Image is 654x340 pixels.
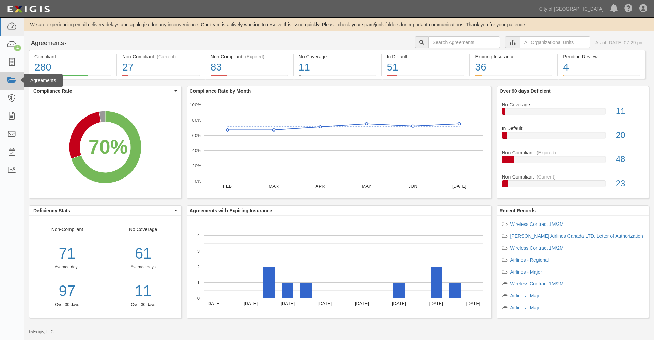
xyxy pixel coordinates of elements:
text: MAY [362,184,371,189]
div: Pending Review [563,53,640,60]
div: 20 [611,129,649,141]
text: 40% [192,148,201,153]
text: 20% [192,163,201,168]
button: Agreements [29,36,80,50]
a: No Coverage11 [502,101,644,125]
a: Non-Compliant(Expired)48 [502,149,644,173]
a: Non-Compliant(Current)27 [117,75,205,80]
div: 61 [110,243,176,264]
text: [DATE] [355,301,369,306]
b: Agreements with Expiring Insurance [190,208,272,213]
text: [DATE] [318,301,332,306]
svg: A chart. [187,96,491,198]
div: 83 [211,60,288,75]
a: City of [GEOGRAPHIC_DATA] [536,2,607,16]
div: No Coverage [497,101,649,108]
b: Compliance Rate by Month [190,88,251,94]
div: 11 [299,60,376,75]
text: 60% [192,133,201,138]
text: [DATE] [244,301,258,306]
a: Non-Compliant(Current)23 [502,173,644,192]
a: Airlines - Major [510,305,542,310]
div: 23 [611,177,649,190]
a: Non-Compliant(Expired)83 [205,75,293,80]
div: 71 [29,243,105,264]
div: 36 [475,60,552,75]
text: [DATE] [392,301,406,306]
text: 80% [192,118,201,123]
text: [DATE] [206,301,220,306]
div: We are experiencing email delivery delays and apologize for any inconvenience. Our team is active... [24,21,654,28]
button: Deficiency Stats [29,206,181,215]
a: Wireless Contract 1M/2M [510,221,564,227]
div: (Expired) [536,149,556,156]
input: All Organizational Units [520,36,590,48]
img: logo-5460c22ac91f19d4615b14bd174203de0afe785f0fc80cf4dbbc73dc1793850b.png [5,3,52,15]
text: APR [315,184,325,189]
div: Over 30 days [110,302,176,308]
text: [DATE] [466,301,480,306]
div: In Default [497,125,649,132]
button: Compliance Rate [29,86,181,96]
div: 48 [611,153,649,166]
a: Airlines - Major [510,293,542,298]
svg: A chart. [187,216,491,318]
div: In Default [387,53,464,60]
a: In Default20 [502,125,644,149]
div: 4 [563,60,640,75]
text: 100% [190,102,201,107]
div: Average days [29,264,105,270]
text: 0% [194,179,201,184]
text: JUN [408,184,417,189]
div: Non-Compliant [497,149,649,156]
a: Wireless Contract 1M/2M [510,281,564,287]
div: Compliant [34,53,111,60]
div: (Current) [157,53,176,60]
a: Expiring Insurance36 [470,75,557,80]
div: 70% [89,133,128,161]
text: 4 [197,233,199,238]
div: Non-Compliant (Current) [122,53,200,60]
text: 3 [197,249,199,254]
a: No Coverage11 [294,75,381,80]
text: 1 [197,280,199,285]
div: Non-Compliant [497,173,649,180]
a: 11 [110,280,176,302]
div: As of [DATE] 07:29 pm [595,39,644,46]
text: 2 [197,264,199,269]
a: 97 [29,280,105,302]
text: MAR [269,184,279,189]
a: Airlines - Regional [510,257,549,263]
text: FEB [223,184,231,189]
b: Over 90 days Deficient [500,88,551,94]
div: 280 [34,60,111,75]
text: [DATE] [429,301,443,306]
div: Non-Compliant [29,226,105,308]
span: Compliance Rate [33,88,173,94]
a: Airlines - Major [510,269,542,275]
span: Deficiency Stats [33,207,173,214]
i: Help Center - Complianz [624,5,633,13]
small: by [29,329,54,335]
div: Over 30 days [29,302,105,308]
div: Non-Compliant (Expired) [211,53,288,60]
div: No Coverage [105,226,181,308]
b: Recent Records [500,208,536,213]
a: In Default51 [382,75,469,80]
a: [PERSON_NAME] Airlines Canada LTD. Letter of Authorization [510,233,643,239]
a: Pending Review4 [558,75,645,80]
a: Wireless Contract 1M/2M [510,245,564,251]
div: Expiring Insurance [475,53,552,60]
text: 0 [197,296,199,301]
text: [DATE] [452,184,466,189]
svg: A chart. [29,96,181,198]
div: Average days [110,264,176,270]
div: No Coverage [299,53,376,60]
a: Exigis, LLC [33,329,54,334]
div: (Expired) [245,53,264,60]
a: Compliant280 [29,75,116,80]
